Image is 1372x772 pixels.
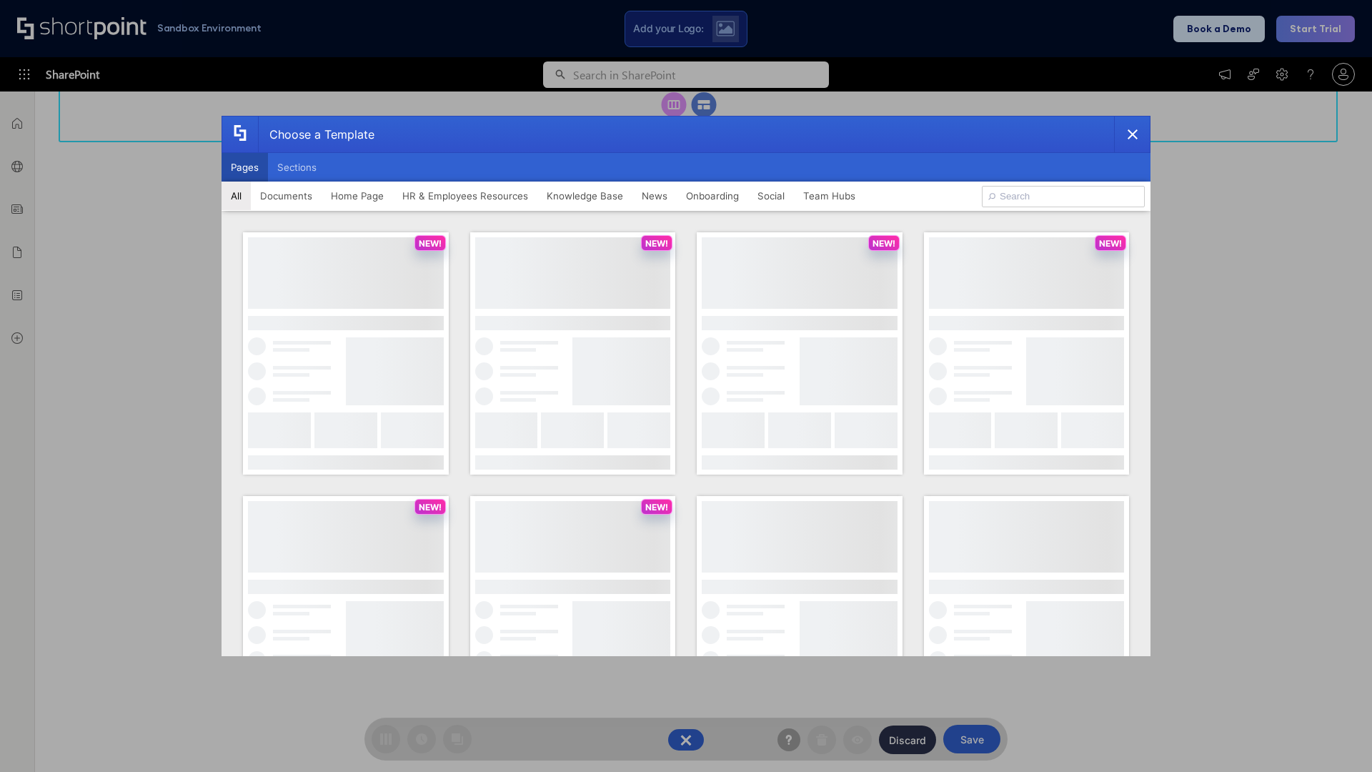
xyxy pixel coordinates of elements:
button: Onboarding [677,182,748,210]
button: Knowledge Base [537,182,632,210]
div: Choose a Template [258,117,374,152]
button: Sections [268,153,326,182]
input: Search [982,186,1145,207]
iframe: Chat Widget [1301,703,1372,772]
button: Social [748,182,794,210]
button: Documents [251,182,322,210]
button: Home Page [322,182,393,210]
p: NEW! [419,238,442,249]
button: HR & Employees Resources [393,182,537,210]
p: NEW! [419,502,442,513]
button: News [632,182,677,210]
p: NEW! [1099,238,1122,249]
button: Team Hubs [794,182,865,210]
p: NEW! [645,502,668,513]
p: NEW! [873,238,895,249]
button: All [222,182,251,210]
div: template selector [222,116,1150,656]
p: NEW! [645,238,668,249]
button: Pages [222,153,268,182]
